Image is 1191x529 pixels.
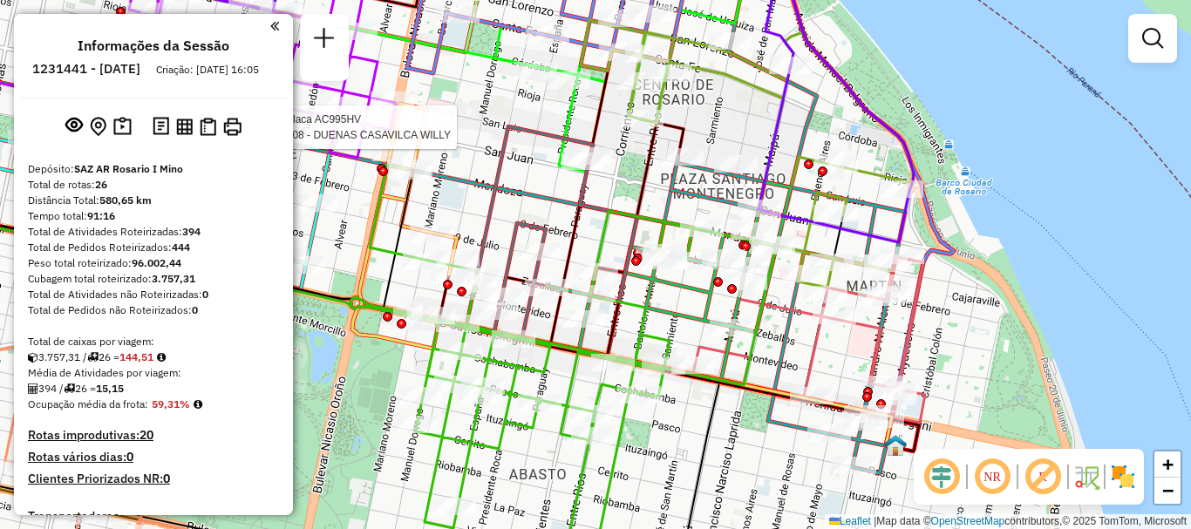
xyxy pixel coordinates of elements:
h4: Rotas improdutivas: [28,428,279,443]
span: Exibir rótulo [1022,456,1064,498]
strong: 394 [182,225,201,238]
span: + [1162,453,1174,475]
button: Visualizar Romaneio [196,114,220,139]
div: Cubagem total roteirizado: [28,271,279,287]
a: Exibir filtros [1135,21,1170,56]
a: OpenStreetMap [931,515,1005,527]
strong: 0 [163,471,170,486]
h4: Transportadoras [28,509,279,524]
strong: SAZ AR Rosario I Mino [74,162,183,175]
span: Ocupação média da frota: [28,397,148,410]
div: Total de Pedidos Roteirizados: [28,240,279,255]
i: Cubagem total roteirizado [28,352,38,363]
div: Peso total roteirizado: [28,255,279,271]
strong: 444 [172,241,190,254]
strong: 91:16 [87,209,115,222]
strong: 0 [192,303,198,316]
span: Ocultar NR [971,456,1013,498]
strong: 144,51 [119,350,153,363]
i: Meta Caixas/viagem: 266,08 Diferença: -121,57 [157,352,166,363]
div: Criação: [DATE] 16:05 [149,62,266,78]
button: Centralizar mapa no depósito ou ponto de apoio [86,113,110,140]
div: Total de Pedidos não Roteirizados: [28,302,279,318]
h6: 1231441 - [DATE] [32,61,140,77]
i: Total de rotas [64,383,75,394]
div: Distância Total: [28,193,279,208]
div: Tempo total: [28,208,279,224]
a: Clique aqui para minimizar o painel [270,16,279,36]
span: Ocultar deslocamento [921,456,963,498]
button: Visualizar relatório de Roteirização [173,114,196,138]
em: Média calculada utilizando a maior ocupação (%Peso ou %Cubagem) de cada rota da sessão. Rotas cro... [194,399,202,410]
a: Zoom out [1154,478,1181,504]
strong: 59,31% [152,397,190,410]
div: Total de rotas: [28,177,279,193]
div: Map data © contributors,© 2025 TomTom, Microsoft [825,514,1191,529]
strong: 20 [140,427,153,443]
h4: Informações da Sessão [78,37,229,54]
button: Exibir sessão original [62,112,86,140]
div: Depósito: [28,161,279,177]
img: Fluxo de ruas [1072,463,1100,491]
strong: 0 [202,288,208,301]
i: Total de rotas [87,352,99,363]
div: 3.757,31 / 26 = [28,349,279,365]
a: Zoom in [1154,451,1181,478]
span: | [874,515,876,527]
strong: 0 [126,449,133,465]
h4: Rotas vários dias: [28,450,279,465]
img: Exibir/Ocultar setores [1109,463,1137,491]
button: Painel de Sugestão [110,113,135,140]
div: Total de Atividades não Roteirizadas: [28,287,279,302]
i: Total de Atividades [28,383,38,394]
button: Imprimir Rotas [220,114,245,139]
strong: 15,15 [96,382,124,395]
strong: 3.757,31 [152,272,195,285]
div: Média de Atividades por viagem: [28,365,279,381]
h4: Clientes Priorizados NR: [28,471,279,486]
strong: 26 [95,178,107,191]
a: Leaflet [829,515,871,527]
strong: 96.002,44 [132,256,181,269]
a: Nova sessão e pesquisa [307,21,342,60]
div: Total de Atividades Roteirizadas: [28,224,279,240]
div: Total de caixas por viagem: [28,334,279,349]
img: UDC - Rosario 1 [884,434,907,457]
button: Logs desbloquear sessão [149,113,173,140]
span: − [1162,479,1174,501]
div: 394 / 26 = [28,381,279,397]
strong: 580,65 km [99,193,152,207]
